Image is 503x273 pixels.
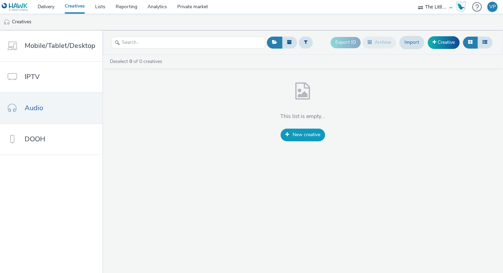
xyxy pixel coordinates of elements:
[463,37,478,48] button: Grid
[331,37,361,48] button: Export ID
[25,103,43,113] span: Audio
[362,37,396,48] button: Archive
[25,134,45,144] span: DOOH
[25,41,95,51] span: Mobile/Tablet/Desktop
[109,58,165,65] a: Deselect of 0 creatives
[293,131,320,138] span: New creative
[111,37,265,49] input: Search...
[280,113,325,120] h4: This list is empty...
[281,129,325,141] a: New creative
[2,3,28,11] img: undefined Logo
[428,36,460,49] a: Creative
[129,58,132,65] strong: 0
[399,36,424,49] a: Import
[456,1,466,12] img: Hawk Academy
[489,2,496,12] div: VP
[3,19,10,26] img: audio
[456,1,469,12] a: Hawk Academy
[25,72,40,82] span: IPTV
[477,37,492,48] button: Table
